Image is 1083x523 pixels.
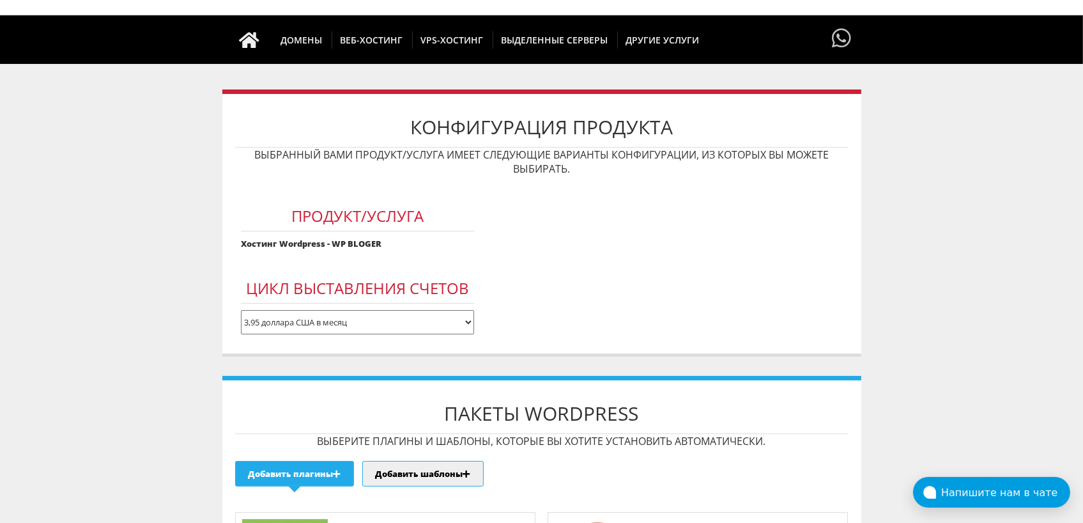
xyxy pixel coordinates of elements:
[913,477,1070,508] button: Напишите нам в чате
[829,15,855,63] a: Есть вопросы?
[363,462,483,486] a: Добавить шаблоны
[332,15,413,64] a: ВЕБ-ХОСТИНГ
[445,400,639,426] font: Пакеты Wordpress
[421,34,484,46] font: VPS-ХОСТИНГ
[291,205,424,226] font: Продукт/Услуга
[246,277,469,299] font: Цикл выставления счетов
[617,15,709,64] a: ДРУГИЕ УСЛУГИ
[376,468,463,480] font: Добавить шаблоны
[227,15,273,64] a: Перейти на домашнюю страницу
[241,238,381,249] font: Хостинг Wordpress - WP BLOGER
[236,462,353,486] a: Добавить плагины
[281,34,323,46] font: ДОМЕНЫ
[254,148,829,176] font: Выбранный вами продукт/услуга имеет следующие варианты конфигурации, из которых вы можете выбирать.
[502,34,608,46] font: ВЫДЕЛЕННЫЕ СЕРВЕРЫ
[412,15,493,64] a: VPS-ХОСТИНГ
[318,434,766,448] font: Выберите плагины и шаблоны, которые вы хотите установить автоматически.
[493,15,618,64] a: ВЫДЕЛЕННЫЕ СЕРВЕРЫ
[410,114,673,140] font: Конфигурация продукта
[272,15,332,64] a: ДОМЕНЫ
[341,34,403,46] font: ВЕБ-ХОСТИНГ
[626,34,700,46] font: ДРУГИЕ УСЛУГИ
[941,487,1057,499] font: Напишите нам в чате
[249,468,334,480] font: Добавить плагины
